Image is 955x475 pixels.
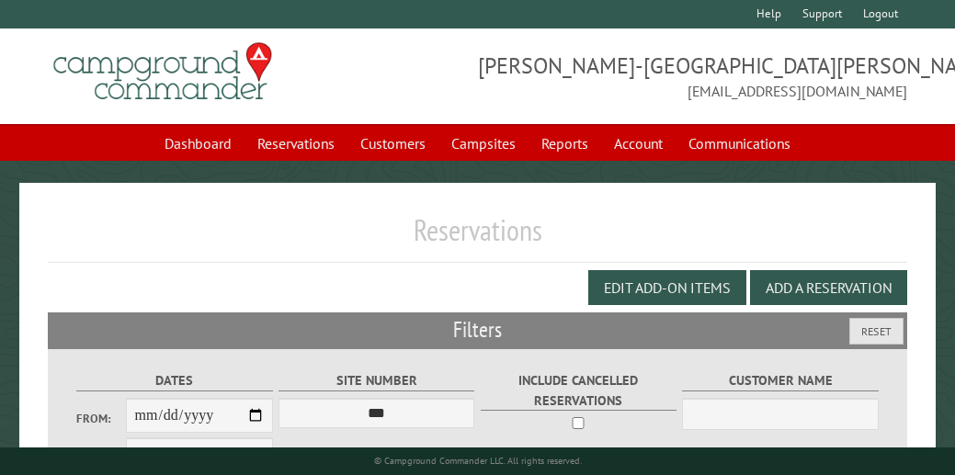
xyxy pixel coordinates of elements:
[374,455,582,467] small: © Campground Commander LLC. All rights reserved.
[76,370,272,391] label: Dates
[246,126,346,161] a: Reservations
[481,370,676,411] label: Include Cancelled Reservations
[849,318,904,345] button: Reset
[603,126,674,161] a: Account
[588,270,746,305] button: Edit Add-on Items
[750,270,907,305] button: Add a Reservation
[478,51,908,102] span: [PERSON_NAME]-[GEOGRAPHIC_DATA][PERSON_NAME] [EMAIL_ADDRESS][DOMAIN_NAME]
[48,36,278,107] img: Campground Commander
[530,126,599,161] a: Reports
[48,312,907,347] h2: Filters
[279,370,474,391] label: Site Number
[440,126,527,161] a: Campsites
[349,126,437,161] a: Customers
[677,126,802,161] a: Communications
[682,370,878,391] label: Customer Name
[48,212,907,263] h1: Reservations
[153,126,243,161] a: Dashboard
[76,410,125,427] label: From:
